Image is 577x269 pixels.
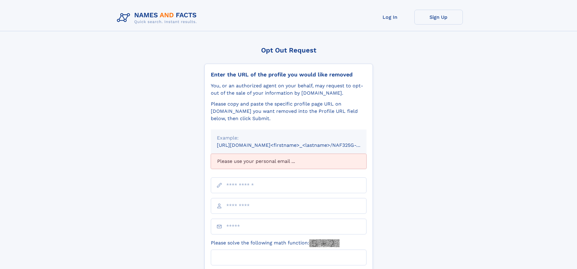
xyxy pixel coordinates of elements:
div: Enter the URL of the profile you would like removed [211,71,366,78]
a: Sign Up [414,10,463,25]
a: Log In [366,10,414,25]
div: Opt Out Request [204,46,373,54]
label: Please solve the following math function: [211,239,340,247]
small: [URL][DOMAIN_NAME]<firstname>_<lastname>/NAF325G-xxxxxxxx [217,142,378,148]
img: Logo Names and Facts [114,10,202,26]
div: Please copy and paste the specific profile page URL on [DOMAIN_NAME] you want removed into the Pr... [211,100,366,122]
div: Example: [217,134,360,142]
div: You, or an authorized agent on your behalf, may request to opt-out of the sale of your informatio... [211,82,366,97]
div: Please use your personal email ... [211,154,366,169]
